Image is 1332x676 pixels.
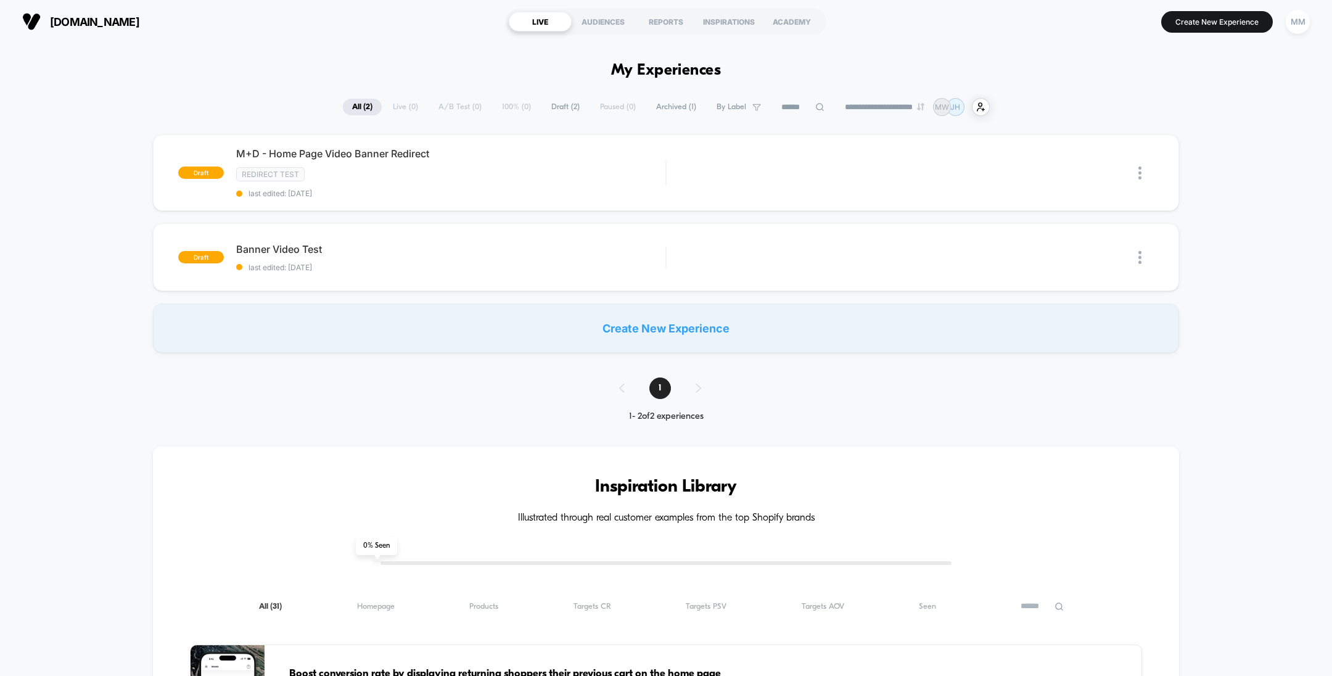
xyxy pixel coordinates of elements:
[190,477,1141,497] h3: Inspiration Library
[50,15,139,28] span: [DOMAIN_NAME]
[935,102,949,112] p: MW
[236,189,665,198] span: last edited: [DATE]
[22,12,41,31] img: Visually logo
[649,377,671,399] span: 1
[607,411,726,422] div: 1 - 2 of 2 experiences
[1161,11,1273,33] button: Create New Experience
[635,12,697,31] div: REPORTS
[919,602,936,611] span: Seen
[343,99,382,115] span: All ( 2 )
[236,147,665,160] span: M+D - Home Page Video Banner Redirect
[697,12,760,31] div: INSPIRATIONS
[717,102,746,112] span: By Label
[270,603,282,611] span: ( 31 )
[686,602,726,611] span: Targets PSV
[153,303,1178,353] div: Create New Experience
[357,602,395,611] span: Homepage
[236,243,665,255] span: Banner Video Test
[469,602,498,611] span: Products
[573,602,611,611] span: Targets CR
[236,167,305,181] span: Redirect Test
[1282,9,1313,35] button: MM
[950,102,960,112] p: JH
[1138,167,1141,179] img: close
[917,103,924,110] img: end
[509,12,572,31] div: LIVE
[18,12,143,31] button: [DOMAIN_NAME]
[1286,10,1310,34] div: MM
[760,12,823,31] div: ACADEMY
[356,537,397,555] span: 0 % Seen
[611,62,721,80] h1: My Experiences
[802,602,844,611] span: Targets AOV
[190,513,1141,524] h4: Illustrated through real customer examples from the top Shopify brands
[542,99,589,115] span: Draft ( 2 )
[1138,251,1141,264] img: close
[178,251,224,263] span: draft
[572,12,635,31] div: AUDIENCES
[259,602,282,611] span: All
[236,263,665,272] span: last edited: [DATE]
[178,167,224,179] span: draft
[647,99,705,115] span: Archived ( 1 )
